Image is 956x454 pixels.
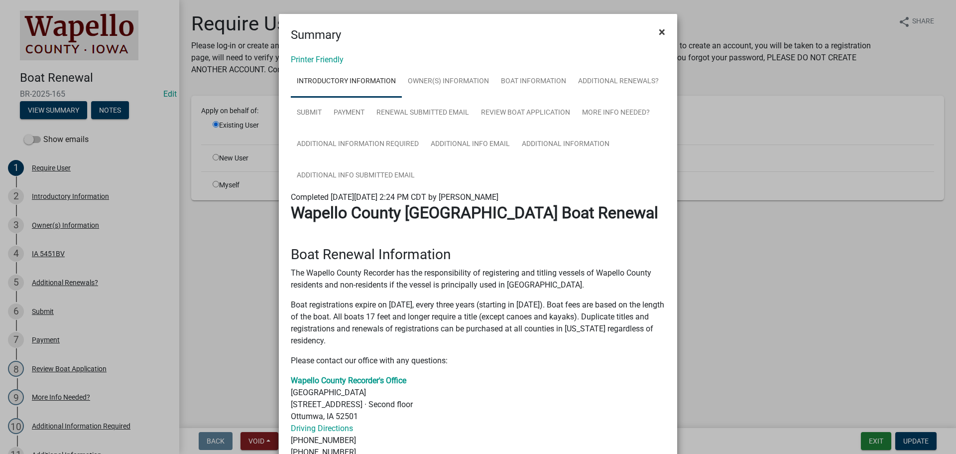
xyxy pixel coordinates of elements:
[291,97,328,129] a: Submit
[291,355,665,367] p: Please contact our office with any questions:
[516,129,615,160] a: Additional Information
[291,26,341,44] h4: Summary
[659,25,665,39] span: ×
[291,129,425,160] a: Additional Information Required
[402,66,495,98] a: Owner(s) Information
[291,299,665,347] p: Boat registrations expire on [DATE], every three years (starting in [DATE]). Boat fees are based ...
[291,66,402,98] a: Introductory Information
[291,192,498,202] span: Completed [DATE][DATE] 2:24 PM CDT by [PERSON_NAME]
[291,203,658,222] strong: Wapello County [GEOGRAPHIC_DATA] Boat Renewal
[425,129,516,160] a: Additional info email
[370,97,475,129] a: Renewal Submitted Email
[475,97,576,129] a: Review Boat Application
[328,97,370,129] a: Payment
[572,66,665,98] a: Additional Renewals?
[291,55,344,64] a: Printer Friendly
[651,18,673,46] button: Close
[291,424,353,433] a: Driving Directions
[576,97,656,129] a: More Info Needed?
[291,376,406,385] a: Wapello County Recorder's Office
[291,246,665,263] h3: Boat Renewal Information
[291,160,421,192] a: Additional Info submitted Email
[495,66,572,98] a: Boat Information
[291,267,665,291] p: The Wapello County Recorder has the responsibility of registering and titling vessels of Wapello ...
